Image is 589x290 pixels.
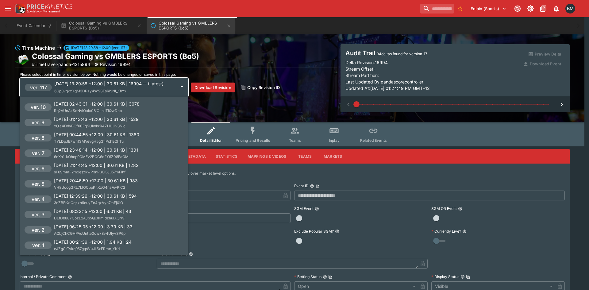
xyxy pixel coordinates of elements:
[54,101,140,107] p: [DATE] 02:43:31 +12:00 | 30.61 KB | 3078
[54,108,122,113] span: Rq2VUnAzSoNviQalx08iOLnlITIQwDcp
[54,246,120,251] span: eJZgCtTvkq957gtpWI4lI.5xFRmc_YKd
[54,239,132,245] p: [DATE] 00:21:39 +12:00 | 1.94 KB | 24
[54,124,125,128] span: xO.a4DdvBCfX0FgSUlwkrR4ZHUUv3NIc
[54,200,123,205] span: 3eZBErXtQqzxn9cuyZc4qxVyo7mFj0iQ
[32,119,44,126] h6: ver. 9
[54,185,125,190] span: VH8UcogGRL7lJQCbpK.tKxQ4naAwPIC2
[54,193,137,199] p: [DATE] 12:39:26 +12:00 | 30.61 KB | 594
[54,147,138,153] p: [DATE] 23:48:14 +12:00 | 30.61 KB | 1301
[54,208,131,215] p: [DATE] 08:23:15 +12:00 | 6.01 KB | 43
[54,131,139,138] p: [DATE] 00:44:55 +12:00 | 30.61 KB | 1380
[54,223,133,230] p: [DATE] 06:25:05 +12:00 | 3.79 KB | 33
[54,216,125,220] span: DLfDb88YCozE2AJb5Qj0kmjdzhulXQrW
[54,154,129,159] span: 6nXn1_kQhcp9QMEv2BQC6o2Y6Z08EaOM
[32,195,45,203] h6: ver. 4
[32,149,44,157] h6: ver. 7
[54,177,138,184] p: [DATE] 20:46:59 +12:00 | 30.61 KB | 983
[32,211,44,218] h6: ver. 3
[32,226,44,234] h6: ver. 2
[54,170,125,174] span: sT6SmmF2m2eszkwP3nPuO.3Ju57mFIhf
[32,134,44,141] h6: ver. 8
[32,242,44,249] h6: ver. 1
[31,103,46,111] h6: ver. 10
[54,162,139,168] p: [DATE] 21:44:45 +12:00 | 30.61 KB | 1282
[32,180,44,188] h6: ver. 5
[54,116,139,122] p: [DATE] 01:43:43 +12:00 | 30.61 KB | 1529
[54,231,125,236] span: AQbjChCGHPAoUntte0cwk8v4UIyvSP6p
[54,139,124,144] span: TYLDpJE7wh1SMVevgH5gGfiPchEQl_Tu
[32,165,44,172] h6: ver. 6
